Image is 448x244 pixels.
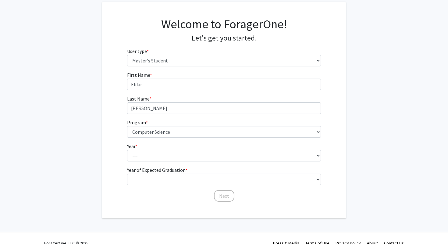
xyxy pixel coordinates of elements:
[5,217,26,239] iframe: Chat
[127,34,321,43] h4: Let's get you started.
[127,119,148,126] label: Program
[127,17,321,31] h1: Welcome to ForagerOne!
[127,96,149,102] span: Last Name
[127,143,137,150] label: Year
[214,190,234,202] button: Next
[127,72,150,78] span: First Name
[127,48,149,55] label: User type
[127,166,187,174] label: Year of Expected Graduation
